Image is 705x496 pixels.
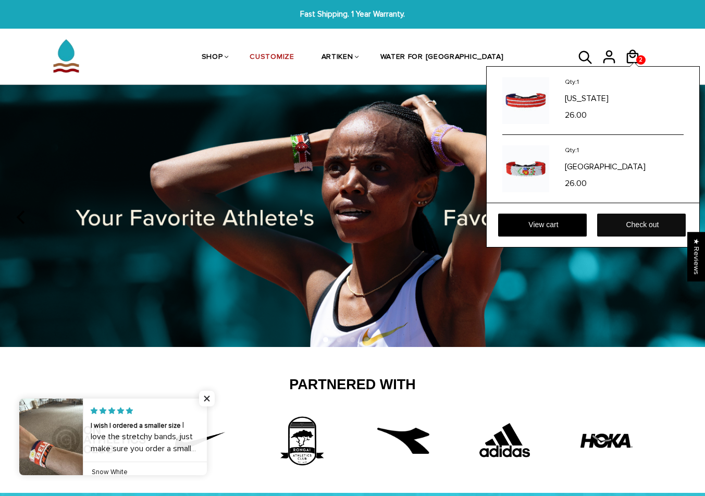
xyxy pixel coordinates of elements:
[565,178,587,189] span: 26.00
[636,53,645,67] span: 2
[565,110,587,120] span: 26.00
[218,8,487,20] span: Fast Shipping. 1 Year Warranty.
[565,77,682,88] p: Qty:
[565,158,682,173] a: [GEOGRAPHIC_DATA]
[565,90,682,105] a: [US_STATE]
[577,146,579,154] span: 1
[580,415,633,467] img: HOKA-logo.webp
[466,415,544,467] img: Adidas.png
[56,376,650,394] h2: Partnered With
[597,214,686,237] a: Check out
[250,30,294,85] a: CUSTOMIZE
[377,415,429,467] img: free-diadora-logo-icon-download-in-svg-png-gif-file-formats--brand-fashion-pack-logos-icons-28542...
[263,415,341,467] img: 3rd_partner.png
[199,391,215,406] span: Close popup widget
[321,30,353,85] a: ARTIKEN
[565,145,682,156] p: Qty:
[577,78,579,86] span: 1
[380,30,504,85] a: WATER FOR [GEOGRAPHIC_DATA]
[10,206,33,229] button: previous
[687,232,705,281] div: Click to open Judge.me floating reviews tab
[202,30,223,85] a: SHOP
[498,214,587,237] a: View cart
